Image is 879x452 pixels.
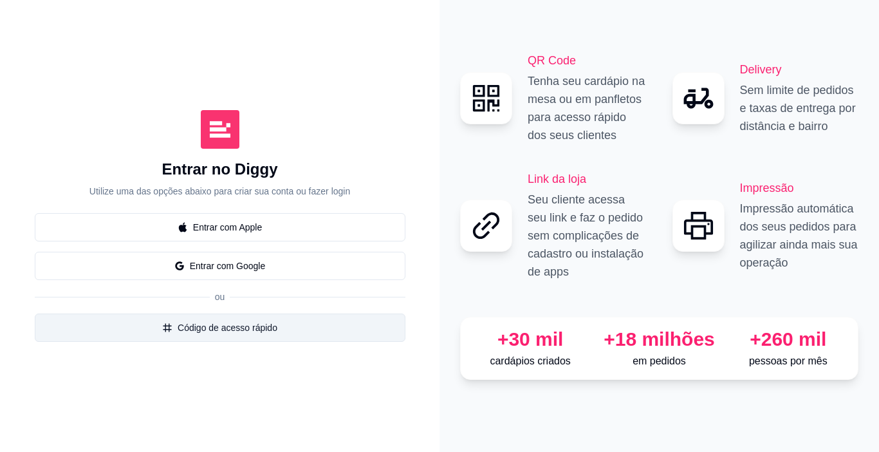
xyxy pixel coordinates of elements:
span: google [174,261,185,271]
p: cardápios criados [471,353,589,369]
p: Impressão automática dos seus pedidos para agilizar ainda mais sua operação [740,200,859,272]
h2: QR Code [528,52,647,70]
div: +260 mil [729,328,847,351]
p: Utilize uma das opções abaixo para criar sua conta ou fazer login [89,185,350,198]
button: googleEntrar com Google [35,252,405,280]
span: apple [178,222,188,232]
span: number [162,323,172,333]
p: Tenha seu cardápio na mesa ou em panfletos para acesso rápido dos seus clientes [528,72,647,144]
button: appleEntrar com Apple [35,213,405,241]
p: em pedidos [600,353,718,369]
p: pessoas por mês [729,353,847,369]
div: +18 milhões [600,328,718,351]
p: Sem limite de pedidos e taxas de entrega por distância e bairro [740,81,859,135]
h2: Impressão [740,179,859,197]
div: +30 mil [471,328,589,351]
img: Diggy [201,110,239,149]
h2: Link da loja [528,170,647,188]
button: numberCódigo de acesso rápido [35,314,405,342]
h2: Delivery [740,61,859,79]
p: Seu cliente acessa seu link e faz o pedido sem complicações de cadastro ou instalação de apps [528,191,647,281]
h1: Entrar no Diggy [162,159,277,180]
span: ou [210,292,230,302]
